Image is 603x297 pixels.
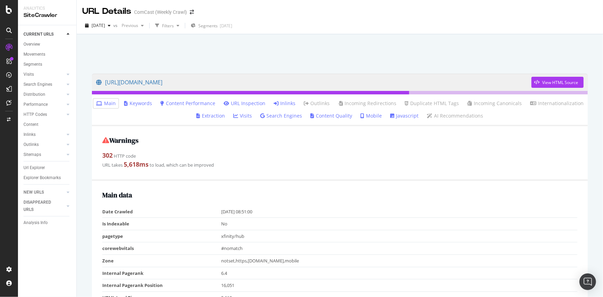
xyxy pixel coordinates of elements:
[23,164,72,171] a: Url Explorer
[261,112,302,119] a: Search Engines
[23,121,72,128] a: Content
[221,218,577,230] td: No
[23,141,39,148] div: Outlinks
[198,23,218,29] span: Segments
[160,100,215,107] a: Content Performance
[197,112,225,119] a: Extraction
[82,6,131,17] div: URL Details
[530,100,584,107] a: Internationalization
[92,22,105,28] span: 2025 Aug. 30th
[82,20,113,31] button: [DATE]
[23,189,65,196] a: NEW URLS
[23,31,54,38] div: CURRENT URLS
[23,174,61,182] div: Explorer Bookmarks
[23,91,45,98] div: Distribution
[23,51,72,58] a: Movements
[23,219,48,226] div: Analysis Info
[23,81,52,88] div: Search Engines
[221,279,577,292] td: 16,051
[188,20,235,31] button: Segments[DATE]
[405,100,459,107] a: Duplicate HTML Tags
[531,77,584,88] button: View HTML Source
[221,267,577,279] td: 6.4
[23,61,42,68] div: Segments
[102,191,577,199] h2: Main data
[23,31,65,38] a: CURRENT URLS
[220,23,232,29] div: [DATE]
[124,160,149,168] strong: 5,618 ms
[542,80,578,85] div: View HTML Source
[23,174,72,182] a: Explorer Bookmarks
[390,112,419,119] a: Javascript
[221,206,577,218] td: [DATE] 08:51:00
[221,230,577,242] td: xfinity/hub
[23,121,38,128] div: Content
[23,81,65,88] a: Search Engines
[162,23,174,29] div: Filters
[23,151,65,158] a: Sitemaps
[102,160,577,169] div: URL takes to load, which can be improved
[102,230,221,242] td: pagetype
[234,112,252,119] a: Visits
[23,6,71,11] div: Analytics
[23,71,34,78] div: Visits
[23,91,65,98] a: Distribution
[134,9,187,16] div: ComCast (Weekly Crawl)
[23,189,44,196] div: NEW URLS
[124,100,152,107] a: Keywords
[23,51,45,58] div: Movements
[427,112,483,119] a: AI Recommendations
[274,100,295,107] a: Inlinks
[23,71,65,78] a: Visits
[23,199,58,213] div: DISAPPEARED URLS
[23,41,40,48] div: Overview
[102,218,221,230] td: Is Indexable
[23,101,48,108] div: Performance
[23,101,65,108] a: Performance
[102,242,221,255] td: corewebvitals
[102,151,113,159] strong: 302
[23,61,72,68] a: Segments
[23,41,72,48] a: Overview
[580,273,596,290] div: Open Intercom Messenger
[102,267,221,279] td: Internal Pagerank
[102,254,221,267] td: Zone
[119,22,138,28] span: Previous
[304,100,330,107] a: Outlinks
[113,22,119,28] span: vs
[23,164,45,171] div: Url Explorer
[224,100,265,107] a: URL Inspection
[23,199,65,213] a: DISAPPEARED URLS
[23,111,65,118] a: HTTP Codes
[23,219,72,226] a: Analysis Info
[96,100,116,107] a: Main
[23,151,41,158] div: Sitemaps
[23,11,71,19] div: SiteCrawler
[23,131,36,138] div: Inlinks
[338,100,396,107] a: Incoming Redirections
[152,20,182,31] button: Filters
[102,206,221,218] td: Date Crawled
[190,10,194,15] div: arrow-right-arrow-left
[23,131,65,138] a: Inlinks
[23,111,47,118] div: HTTP Codes
[96,74,531,91] a: [URL][DOMAIN_NAME]
[119,20,147,31] button: Previous
[102,151,577,160] div: HTTP code
[311,112,352,119] a: Content Quality
[221,242,577,255] td: #nomatch
[102,279,221,292] td: Internal Pagerank Position
[361,112,382,119] a: Mobile
[467,100,522,107] a: Incoming Canonicals
[102,137,577,144] h2: Warnings
[221,254,577,267] td: notset,https,[DOMAIN_NAME],mobile
[23,141,65,148] a: Outlinks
